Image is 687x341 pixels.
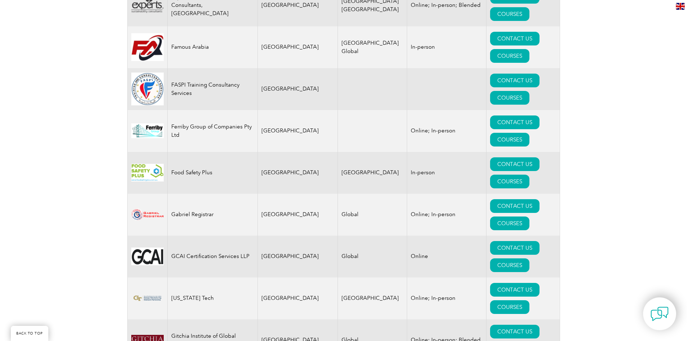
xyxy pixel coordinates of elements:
[338,236,407,277] td: Global
[490,283,540,297] a: CONTACT US
[490,325,540,338] a: CONTACT US
[167,236,257,277] td: GCAI Certification Services LLP
[490,157,540,171] a: CONTACT US
[490,74,540,87] a: CONTACT US
[490,241,540,255] a: CONTACT US
[490,7,529,21] a: COURSES
[407,26,486,68] td: In-person
[490,133,529,147] a: COURSES
[257,236,338,277] td: [GEOGRAPHIC_DATA]
[131,164,164,182] img: e52924ac-d9bc-ea11-a814-000d3a79823d-logo.png
[407,277,486,319] td: Online; In-person
[257,26,338,68] td: [GEOGRAPHIC_DATA]
[257,110,338,152] td: [GEOGRAPHIC_DATA]
[131,294,164,303] img: e72924ac-d9bc-ea11-a814-000d3a79823d-logo.png
[490,217,529,230] a: COURSES
[676,3,685,10] img: en
[257,277,338,319] td: [GEOGRAPHIC_DATA]
[167,26,257,68] td: Famous Arabia
[167,194,257,236] td: Gabriel Registrar
[407,152,486,194] td: In-person
[490,199,540,213] a: CONTACT US
[131,248,164,265] img: 590b14fd-4650-f011-877b-00224891b167-logo.png
[167,277,257,319] td: [US_STATE] Tech
[490,300,529,314] a: COURSES
[131,73,164,105] img: 78e9ed17-f6e8-ed11-8847-00224814fd52-logo.png
[11,326,48,341] a: BACK TO TOP
[490,49,529,63] a: COURSES
[257,68,338,110] td: [GEOGRAPHIC_DATA]
[490,32,540,45] a: CONTACT US
[338,277,407,319] td: [GEOGRAPHIC_DATA]
[490,258,529,272] a: COURSES
[257,152,338,194] td: [GEOGRAPHIC_DATA]
[167,110,257,152] td: Ferriby Group of Companies Pty Ltd
[490,91,529,105] a: COURSES
[131,33,164,61] img: 4c223d1d-751d-ea11-a811-000d3a79722d-logo.jpg
[407,194,486,236] td: Online; In-person
[490,115,540,129] a: CONTACT US
[257,194,338,236] td: [GEOGRAPHIC_DATA]
[407,236,486,277] td: Online
[338,194,407,236] td: Global
[167,68,257,110] td: FASPI Training Consultancy Services
[407,110,486,152] td: Online; In-person
[167,152,257,194] td: Food Safety Plus
[651,305,669,323] img: contact-chat.png
[338,152,407,194] td: [GEOGRAPHIC_DATA]
[131,123,164,139] img: 52661cd0-8de2-ef11-be1f-002248955c5a-logo.jpg
[490,175,529,188] a: COURSES
[338,26,407,68] td: [GEOGRAPHIC_DATA] Global
[131,206,164,223] img: 17b06828-a505-ea11-a811-000d3a79722d-logo.png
